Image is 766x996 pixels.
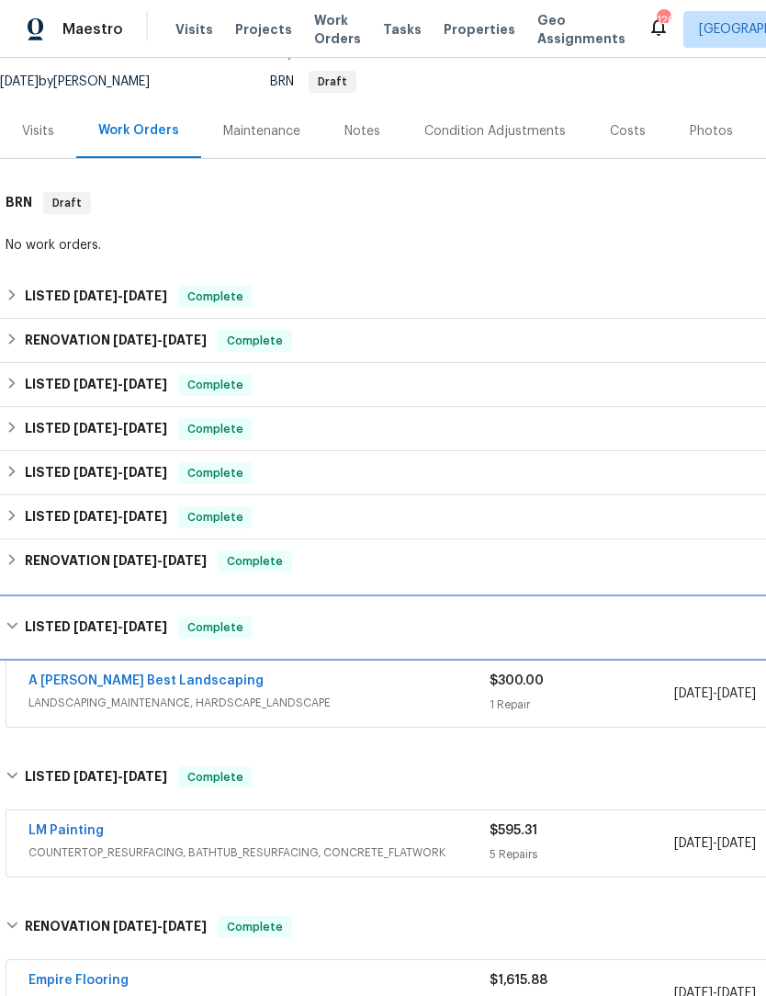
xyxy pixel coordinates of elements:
span: - [113,334,207,346]
span: BRN [270,75,356,88]
span: [DATE] [123,510,167,523]
span: [DATE] [123,422,167,435]
span: [DATE] [123,770,167,783]
span: - [73,378,167,390]
span: [DATE] [163,554,207,567]
span: LANDSCAPING_MAINTENANCE, HARDSCAPE_LANDSCAPE [28,694,490,712]
span: - [73,466,167,479]
span: [DATE] [73,422,118,435]
span: Complete [180,376,251,394]
div: Visits [22,122,54,141]
span: Visits [175,20,213,39]
span: - [73,422,167,435]
span: [DATE] [717,837,756,850]
a: Empire Flooring [28,974,129,987]
span: [DATE] [73,510,118,523]
div: 5 Repairs [490,845,674,864]
span: [DATE] [113,554,157,567]
span: Geo Assignments [537,11,625,48]
span: [DATE] [73,620,118,633]
span: COUNTERTOP_RESURFACING, BATHTUB_RESURFACING, CONCRETE_FLATWORK [28,843,490,862]
span: Complete [220,332,290,350]
span: - [73,510,167,523]
h6: LISTED [25,286,167,308]
h6: RENOVATION [25,550,207,572]
span: - [674,685,756,703]
span: Projects [235,20,292,39]
a: LM Painting [28,824,104,837]
span: $595.31 [490,824,537,837]
span: Complete [180,618,251,637]
span: [DATE] [123,466,167,479]
span: Complete [180,464,251,482]
span: [DATE] [113,920,157,933]
span: - [674,834,756,853]
span: - [73,289,167,302]
span: [DATE] [163,334,207,346]
span: Complete [220,552,290,571]
h6: LISTED [25,462,167,484]
span: $300.00 [490,674,544,687]
h6: RENOVATION [25,330,207,352]
span: - [73,620,167,633]
a: A [PERSON_NAME] Best Landscaping [28,674,264,687]
h6: LISTED [25,766,167,788]
h6: RENOVATION [25,916,207,938]
span: Complete [180,508,251,526]
span: Maestro [62,20,123,39]
h6: LISTED [25,418,167,440]
div: Costs [610,122,646,141]
span: - [113,554,207,567]
span: Draft [45,194,89,212]
span: [DATE] [674,687,713,700]
span: Tasks [383,23,422,36]
span: [DATE] [123,620,167,633]
span: [DATE] [73,378,118,390]
span: [DATE] [163,920,207,933]
span: [DATE] [113,334,157,346]
span: Properties [444,20,515,39]
div: 1 Repair [490,696,674,714]
span: [DATE] [717,687,756,700]
span: $1,615.88 [490,974,547,987]
span: - [73,770,167,783]
div: Notes [344,122,380,141]
div: Maintenance [223,122,300,141]
div: 126 [657,11,670,29]
span: [DATE] [73,770,118,783]
span: [DATE] [73,466,118,479]
h6: BRN [6,192,32,214]
span: [DATE] [123,378,167,390]
span: Work Orders [314,11,361,48]
span: [DATE] [123,289,167,302]
h6: LISTED [25,617,167,639]
span: Complete [180,768,251,787]
span: Complete [180,420,251,438]
h6: LISTED [25,506,167,528]
span: Draft [310,76,355,87]
div: Photos [690,122,733,141]
h6: LISTED [25,374,167,396]
span: Complete [220,918,290,936]
span: - [113,920,207,933]
div: Condition Adjustments [424,122,566,141]
div: Work Orders [98,121,179,140]
span: [DATE] [674,837,713,850]
span: Complete [180,288,251,306]
span: [DATE] [73,289,118,302]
